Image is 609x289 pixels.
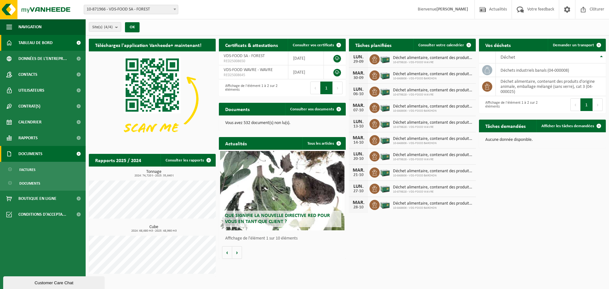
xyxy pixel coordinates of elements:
[18,35,53,51] span: Tableau de bord
[548,39,605,51] a: Demander un transport
[224,68,273,72] span: VDS-FOOD WAVRE - WAVRE
[92,170,216,177] h3: Tonnage
[92,225,216,233] h3: Cube
[125,22,140,32] button: OK
[293,43,334,47] span: Consulter vos certificats
[496,77,606,96] td: déchet alimentaire, contenant des produits d'origine animale, emballage mélangé (sans verre), cat...
[482,98,539,112] div: Affichage de l'élément 1 à 2 sur 2 éléments
[380,118,390,129] img: PB-LB-0680-HPE-GN-01
[84,5,178,14] span: 10-871966 - VDS-FOOD SA - FOREST
[352,168,365,173] div: MAR.
[352,60,365,64] div: 29-09
[19,177,40,189] span: Documents
[219,103,256,115] h2: Documents
[333,82,343,94] button: Next
[496,63,606,77] td: déchets industriels banals (04-000008)
[536,120,605,132] a: Afficher les tâches demandées
[380,69,390,80] img: PB-LB-0680-HPE-GN-01
[232,246,242,259] button: Volgende
[352,173,365,177] div: 21-10
[380,150,390,161] img: PB-LB-0680-HPE-GN-01
[393,104,473,109] span: Déchet alimentaire, contenant des produits d'origine animale, emballage mélangé ...
[393,93,473,97] span: 10-879828 - VDS-FOOD WAVRE
[220,151,344,230] a: Que signifie la nouvelle directive RED pour vous en tant que client ?
[19,164,36,176] span: Factures
[352,141,365,145] div: 14-10
[352,157,365,161] div: 20-10
[225,213,330,224] span: Que signifie la nouvelle directive RED pour vous en tant que client ?
[302,137,345,150] a: Tous les articles
[224,54,265,58] span: VDS-FOOD SA - FOREST
[349,39,398,51] h2: Tâches planifiées
[393,120,473,125] span: Déchet alimentaire, contenant des produits d'origine animale, emballage mélangé ...
[393,109,473,113] span: 10-848606 - VDS-FOOD BARCHON
[89,51,216,147] img: Download de VHEPlus App
[479,120,532,132] h2: Tâches demandées
[225,236,343,241] p: Affichage de l'élément 1 sur 10 éléments
[288,51,324,65] td: [DATE]
[352,135,365,141] div: MAR.
[352,205,365,210] div: 28-10
[89,39,208,51] h2: Téléchargez l'application Vanheede+ maintenant!
[352,184,365,189] div: LUN.
[18,19,42,35] span: Navigation
[352,103,365,108] div: MAR.
[219,39,284,51] h2: Certificats & attestations
[570,98,580,111] button: Previous
[436,7,468,12] strong: [PERSON_NAME]
[352,119,365,124] div: LUN.
[2,163,84,175] a: Factures
[18,191,56,207] span: Boutique en ligne
[92,229,216,233] span: 2024: 68,680 m3 - 2025: 48,960 m3
[393,61,473,64] span: 10-879828 - VDS-FOOD WAVRE
[393,190,473,194] span: 10-879828 - VDS-FOOD WAVRE
[320,82,333,94] button: 1
[92,174,216,177] span: 2024: 74,720 t - 2025: 35,640 t
[380,167,390,177] img: PB-LB-0680-HPE-GN-01
[285,103,345,115] a: Consulter vos documents
[541,124,594,128] span: Afficher les tâches demandées
[352,189,365,194] div: 27-10
[89,154,147,166] h2: Rapports 2025 / 2024
[18,51,67,67] span: Données de l'entrepr...
[380,86,390,96] img: PB-LB-0680-HPE-GN-01
[104,25,113,29] count: (4/4)
[501,55,515,60] span: Déchet
[393,141,473,145] span: 10-848606 - VDS-FOOD BARCHON
[352,200,365,205] div: MAR.
[18,114,42,130] span: Calendrier
[352,55,365,60] div: LUN.
[18,98,40,114] span: Contrat(s)
[580,98,593,111] button: 1
[393,72,473,77] span: Déchet alimentaire, contenant des produits d'origine animale, emballage mélangé ...
[18,130,38,146] span: Rapports
[224,73,283,78] span: RED25008645
[18,82,44,98] span: Utilisateurs
[393,169,473,174] span: Déchet alimentaire, contenant des produits d'origine animale, emballage mélangé ...
[3,275,106,289] iframe: chat widget
[18,146,43,162] span: Documents
[352,71,365,76] div: MAR.
[18,207,66,222] span: Conditions d'accepta...
[222,81,279,95] div: Affichage de l'élément 1 à 2 sur 2 éléments
[393,136,473,141] span: Déchet alimentaire, contenant des produits d'origine animale, emballage mélangé ...
[393,185,473,190] span: Déchet alimentaire, contenant des produits d'origine animale, emballage mélangé ...
[225,121,339,125] p: Vous avez 532 document(s) non lu(s).
[393,206,473,210] span: 10-848606 - VDS-FOOD BARCHON
[310,82,320,94] button: Previous
[393,158,473,161] span: 10-879828 - VDS-FOOD WAVRE
[393,88,473,93] span: Déchet alimentaire, contenant des produits d'origine animale, emballage mélangé ...
[380,53,390,64] img: PB-LB-0680-HPE-GN-01
[224,59,283,64] span: RED25008650
[393,201,473,206] span: Déchet alimentaire, contenant des produits d'origine animale, emballage mélangé ...
[380,183,390,194] img: PB-LB-0680-HPE-GN-01
[393,56,473,61] span: Déchet alimentaire, contenant des produits d'origine animale, emballage mélangé ...
[380,199,390,210] img: PB-LB-0680-HPE-GN-01
[393,174,473,178] span: 10-848606 - VDS-FOOD BARCHON
[219,137,253,149] h2: Actualités
[89,22,121,32] button: Site(s)(4/4)
[160,154,215,167] a: Consulter les rapports
[352,124,365,129] div: 13-10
